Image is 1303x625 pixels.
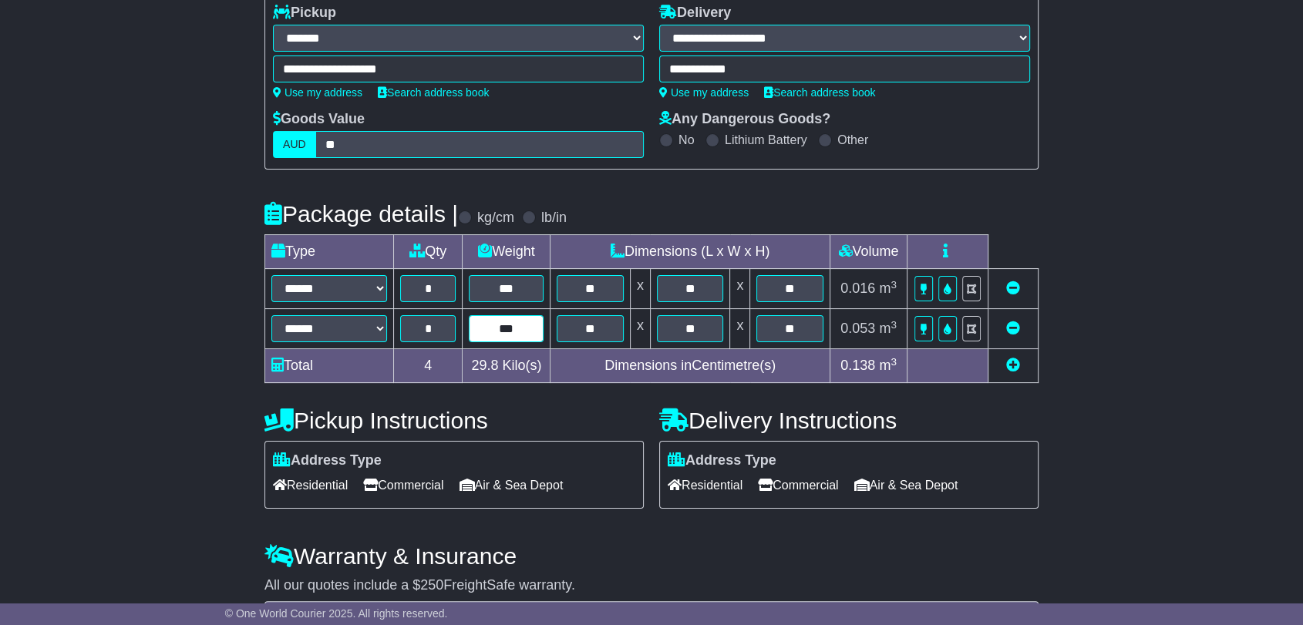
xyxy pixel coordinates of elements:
span: 0.138 [840,358,875,373]
label: Address Type [273,452,382,469]
a: Add new item [1006,358,1020,373]
td: Volume [830,235,907,269]
span: 0.053 [840,321,875,336]
label: lb/in [541,210,567,227]
span: 0.016 [840,281,875,296]
h4: Warranty & Insurance [264,543,1039,569]
td: Total [265,349,394,383]
td: Type [265,235,394,269]
label: No [678,133,694,147]
sup: 3 [891,356,897,368]
td: Weight [463,235,550,269]
sup: 3 [891,319,897,331]
td: x [730,269,750,309]
td: Kilo(s) [463,349,550,383]
h4: Delivery Instructions [659,408,1039,433]
span: m [879,281,897,296]
td: Dimensions in Centimetre(s) [550,349,830,383]
span: 29.8 [471,358,498,373]
span: Residential [668,473,742,497]
a: Search address book [378,86,489,99]
td: Qty [394,235,463,269]
td: x [630,309,650,349]
label: Lithium Battery [725,133,807,147]
a: Remove this item [1006,321,1020,336]
a: Use my address [273,86,362,99]
label: Any Dangerous Goods? [659,111,830,128]
a: Search address book [764,86,875,99]
span: m [879,321,897,336]
a: Use my address [659,86,749,99]
div: All our quotes include a $ FreightSafe warranty. [264,577,1039,594]
td: 4 [394,349,463,383]
a: Remove this item [1006,281,1020,296]
label: kg/cm [477,210,514,227]
span: Commercial [758,473,838,497]
span: Commercial [363,473,443,497]
span: Residential [273,473,348,497]
label: Address Type [668,452,776,469]
h4: Package details | [264,201,458,227]
td: Dimensions (L x W x H) [550,235,830,269]
span: 250 [420,577,443,593]
label: AUD [273,131,316,158]
span: Air & Sea Depot [854,473,958,497]
sup: 3 [891,279,897,291]
span: m [879,358,897,373]
span: © One World Courier 2025. All rights reserved. [225,607,448,620]
h4: Pickup Instructions [264,408,644,433]
label: Delivery [659,5,731,22]
label: Other [837,133,868,147]
span: Air & Sea Depot [460,473,564,497]
label: Goods Value [273,111,365,128]
label: Pickup [273,5,336,22]
td: x [630,269,650,309]
td: x [730,309,750,349]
